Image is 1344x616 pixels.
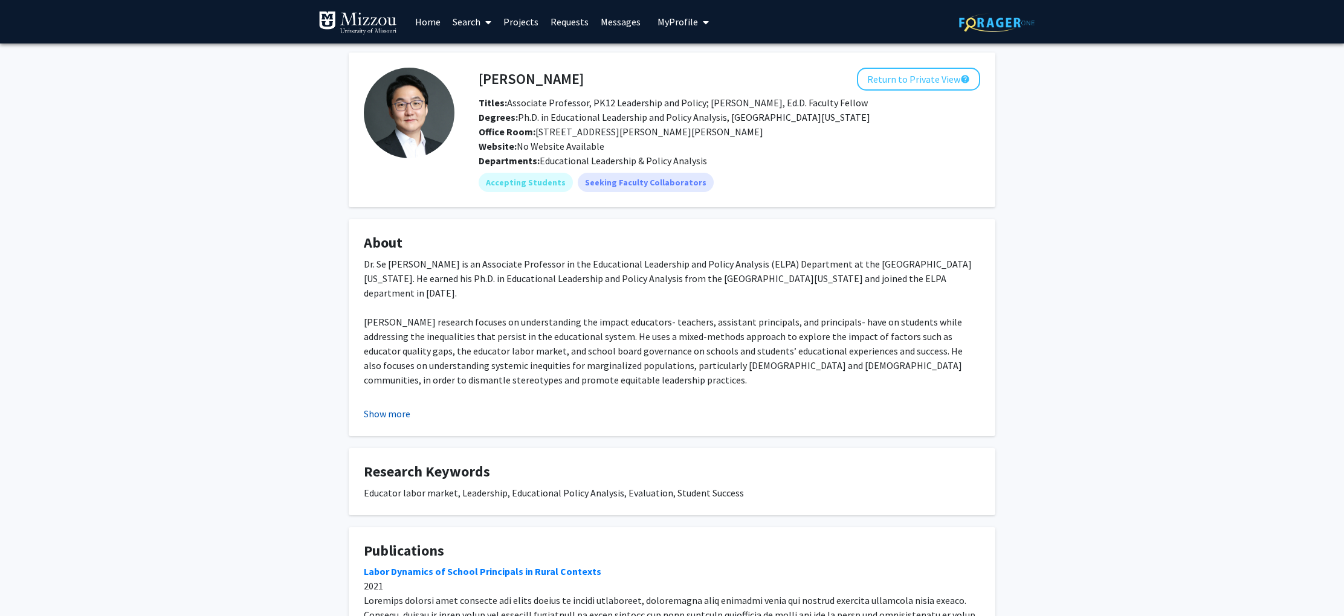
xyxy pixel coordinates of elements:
[479,126,763,138] span: [STREET_ADDRESS][PERSON_NAME][PERSON_NAME]
[479,140,604,152] span: No Website Available
[540,155,707,167] span: Educational Leadership & Policy Analysis
[479,68,584,90] h4: [PERSON_NAME]
[9,562,51,607] iframe: Chat
[479,111,518,123] b: Degrees:
[497,1,544,43] a: Projects
[595,1,647,43] a: Messages
[657,16,698,28] span: My Profile
[544,1,595,43] a: Requests
[960,72,970,86] mat-icon: help
[318,11,397,35] img: University of Missouri Logo
[479,97,868,109] span: Associate Professor, PK12 Leadership and Policy; [PERSON_NAME], Ed.D. Faculty Fellow
[959,13,1035,32] img: ForagerOne Logo
[364,542,980,560] h4: Publications
[364,486,980,500] div: Educator labor market, Leadership, Educational Policy Analysis, Evaluation, Student Success
[479,173,573,192] mat-chip: Accepting Students
[479,97,507,109] b: Titles:
[364,68,454,158] img: Profile Picture
[364,234,980,252] h4: About
[364,257,980,445] div: Dr. Se [PERSON_NAME] is an Associate Professor in the Educational Leadership and Policy Analysis ...
[479,140,517,152] b: Website:
[364,406,410,421] button: Show more
[447,1,497,43] a: Search
[409,1,447,43] a: Home
[857,68,980,91] button: Return to Private View
[364,565,601,577] a: Labor Dynamics of School Principals in Rural Contexts
[578,173,714,192] mat-chip: Seeking Faculty Collaborators
[479,126,535,138] b: Office Room:
[364,463,980,481] h4: Research Keywords
[479,155,540,167] b: Departments:
[479,111,870,123] span: Ph.D. in Educational Leadership and Policy Analysis, [GEOGRAPHIC_DATA][US_STATE]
